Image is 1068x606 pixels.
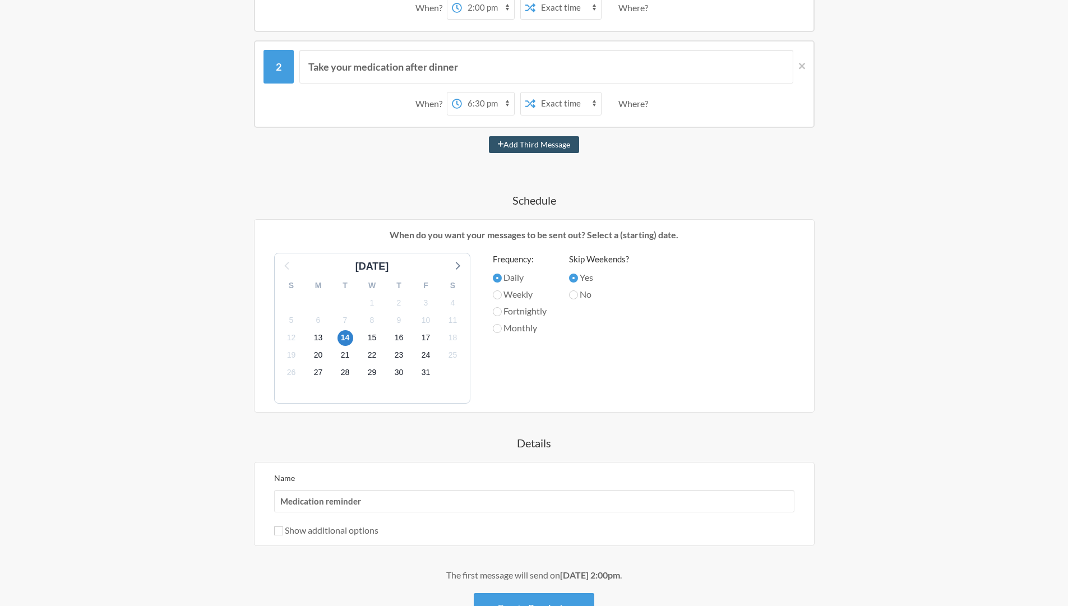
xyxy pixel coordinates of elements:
input: Fortnightly [493,307,502,316]
span: Wednesday, November 19, 2025 [284,348,299,363]
input: Daily [493,274,502,283]
label: Show additional options [274,525,378,535]
h4: Schedule [209,192,859,208]
span: Sunday, November 23, 2025 [391,348,407,363]
span: Wednesday, November 12, 2025 [284,330,299,346]
span: Saturday, November 29, 2025 [364,365,380,381]
input: Weekly [493,290,502,299]
span: Monday, November 10, 2025 [418,312,434,328]
span: Thursday, November 13, 2025 [311,330,326,346]
span: Friday, November 21, 2025 [337,348,353,363]
span: Sunday, November 30, 2025 [391,365,407,381]
span: Thursday, November 20, 2025 [311,348,326,363]
div: Where? [618,92,653,115]
span: Tuesday, November 18, 2025 [445,330,461,346]
span: Sunday, November 16, 2025 [391,330,407,346]
span: Tuesday, November 25, 2025 [445,348,461,363]
div: M [305,277,332,294]
span: Friday, November 28, 2025 [337,365,353,381]
span: Thursday, November 27, 2025 [311,365,326,381]
h4: Details [209,435,859,451]
div: F [413,277,440,294]
div: T [332,277,359,294]
span: Wednesday, November 26, 2025 [284,365,299,381]
span: Tuesday, November 4, 2025 [445,295,461,311]
label: Skip Weekends? [569,253,629,266]
span: Tuesday, November 11, 2025 [445,312,461,328]
span: Monday, December 1, 2025 [418,365,434,381]
strong: [DATE] 2:00pm [560,570,620,580]
div: [DATE] [351,259,394,274]
span: Saturday, November 15, 2025 [364,330,380,346]
span: Saturday, November 1, 2025 [364,295,380,311]
span: Saturday, November 8, 2025 [364,312,380,328]
span: Sunday, November 2, 2025 [391,295,407,311]
div: When? [415,92,447,115]
label: No [569,288,629,301]
span: Monday, November 17, 2025 [418,330,434,346]
p: When do you want your messages to be sent out? Select a (starting) date. [263,228,806,242]
label: Yes [569,271,629,284]
span: Friday, November 7, 2025 [337,312,353,328]
div: The first message will send on . [209,568,859,582]
input: Yes [569,274,578,283]
input: We suggest a 2 to 4 word name [274,490,794,512]
div: S [440,277,466,294]
label: Weekly [493,288,547,301]
input: Message [299,50,793,84]
button: Add Third Message [489,136,580,153]
label: Fortnightly [493,304,547,318]
span: Saturday, November 22, 2025 [364,348,380,363]
input: Monthly [493,324,502,333]
div: W [359,277,386,294]
span: Monday, November 24, 2025 [418,348,434,363]
label: Daily [493,271,547,284]
label: Frequency: [493,253,547,266]
label: Name [274,473,295,483]
span: Thursday, November 6, 2025 [311,312,326,328]
input: Show additional options [274,526,283,535]
label: Monthly [493,321,547,335]
span: Wednesday, November 5, 2025 [284,312,299,328]
span: Sunday, November 9, 2025 [391,312,407,328]
span: Monday, November 3, 2025 [418,295,434,311]
div: T [386,277,413,294]
div: S [278,277,305,294]
input: No [569,290,578,299]
span: Friday, November 14, 2025 [337,330,353,346]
